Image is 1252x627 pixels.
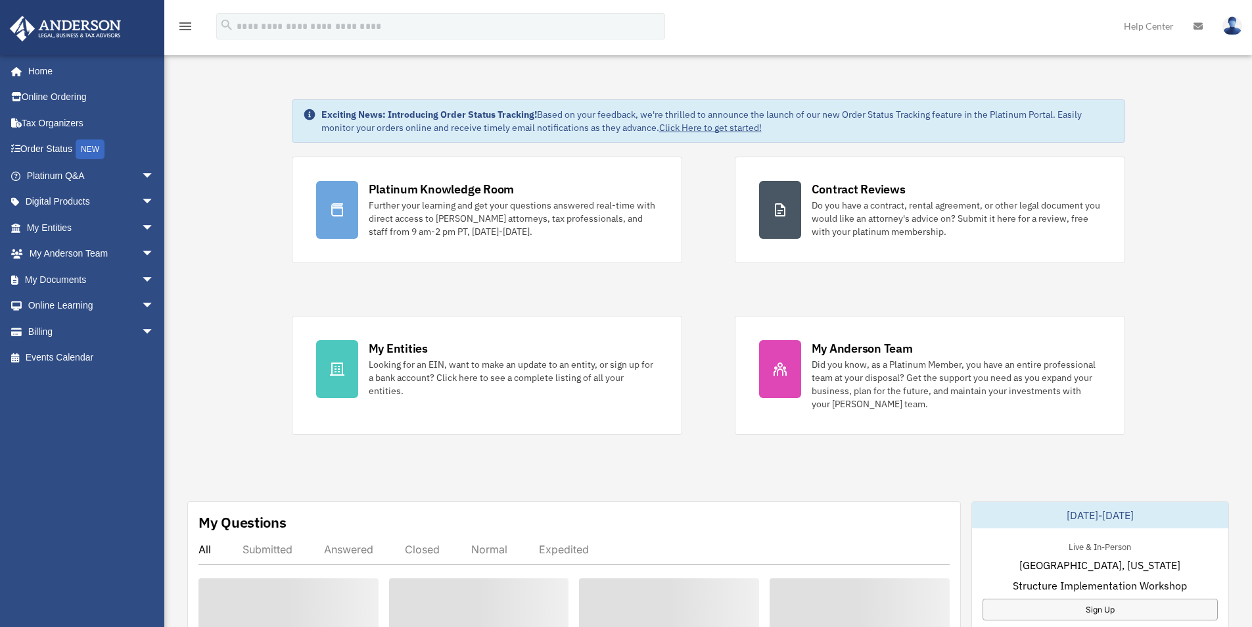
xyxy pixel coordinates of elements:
[243,543,292,556] div: Submitted
[9,318,174,345] a: Billingarrow_drop_down
[9,345,174,371] a: Events Calendar
[141,318,168,345] span: arrow_drop_down
[141,214,168,241] span: arrow_drop_down
[9,110,174,136] a: Tax Organizers
[6,16,125,41] img: Anderson Advisors Platinum Portal
[812,340,913,357] div: My Anderson Team
[659,122,762,134] a: Click Here to get started!
[198,543,211,556] div: All
[76,139,104,159] div: NEW
[369,340,428,357] div: My Entities
[141,189,168,216] span: arrow_drop_down
[141,163,168,189] span: arrow_drop_down
[177,18,193,34] i: menu
[735,316,1125,435] a: My Anderson Team Did you know, as a Platinum Member, you have an entire professional team at your...
[141,241,168,268] span: arrow_drop_down
[321,109,537,120] strong: Exciting News: Introducing Order Status Tracking!
[735,157,1125,263] a: Contract Reviews Do you have a contract, rental agreement, or other legal document you would like...
[9,266,174,293] a: My Documentsarrow_drop_down
[292,157,682,263] a: Platinum Knowledge Room Further your learning and get your questions answered real-time with dire...
[1013,578,1187,593] span: Structure Implementation Workshop
[9,214,174,241] a: My Entitiesarrow_drop_down
[812,199,1101,238] div: Do you have a contract, rental agreement, or other legal document you would like an attorney's ad...
[972,502,1228,528] div: [DATE]-[DATE]
[141,266,168,293] span: arrow_drop_down
[141,293,168,320] span: arrow_drop_down
[471,543,507,556] div: Normal
[369,181,515,197] div: Platinum Knowledge Room
[983,599,1218,620] a: Sign Up
[1222,16,1242,36] img: User Pic
[1019,557,1180,573] span: [GEOGRAPHIC_DATA], [US_STATE]
[177,23,193,34] a: menu
[812,181,906,197] div: Contract Reviews
[9,293,174,319] a: Online Learningarrow_drop_down
[321,108,1114,134] div: Based on your feedback, we're thrilled to announce the launch of our new Order Status Tracking fe...
[369,199,658,238] div: Further your learning and get your questions answered real-time with direct access to [PERSON_NAM...
[812,358,1101,411] div: Did you know, as a Platinum Member, you have an entire professional team at your disposal? Get th...
[9,58,168,84] a: Home
[1058,539,1142,553] div: Live & In-Person
[292,316,682,435] a: My Entities Looking for an EIN, want to make an update to an entity, or sign up for a bank accoun...
[9,84,174,111] a: Online Ordering
[539,543,589,556] div: Expedited
[9,136,174,163] a: Order StatusNEW
[369,358,658,397] div: Looking for an EIN, want to make an update to an entity, or sign up for a bank account? Click her...
[198,513,287,532] div: My Questions
[324,543,373,556] div: Answered
[9,241,174,267] a: My Anderson Teamarrow_drop_down
[220,18,234,32] i: search
[405,543,440,556] div: Closed
[9,189,174,215] a: Digital Productsarrow_drop_down
[9,163,174,189] a: Platinum Q&Aarrow_drop_down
